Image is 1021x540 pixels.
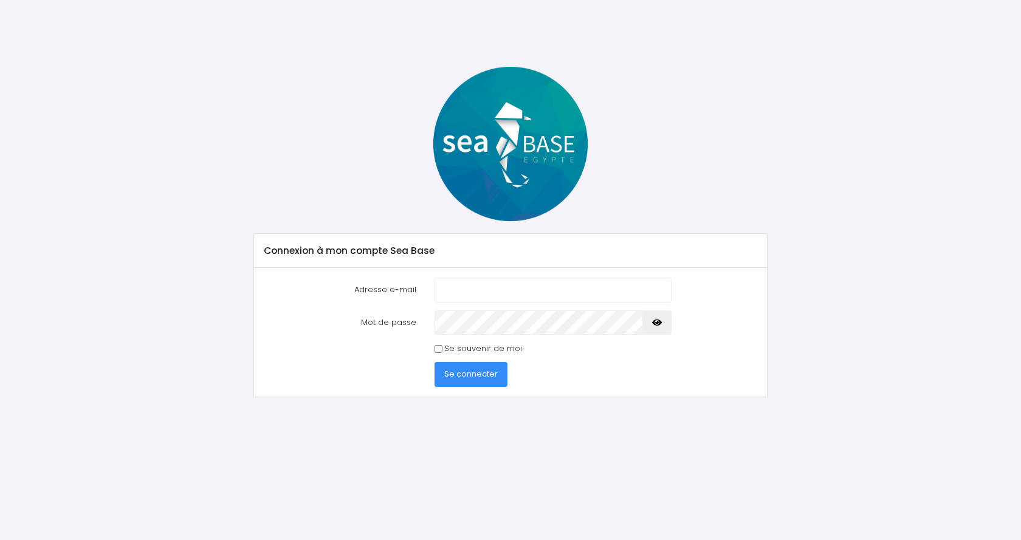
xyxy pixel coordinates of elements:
button: Se connecter [435,362,507,386]
div: Connexion à mon compte Sea Base [254,234,766,268]
label: Adresse e-mail [255,278,425,302]
span: Se connecter [444,368,498,380]
label: Mot de passe [255,310,425,335]
label: Se souvenir de moi [444,343,522,355]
